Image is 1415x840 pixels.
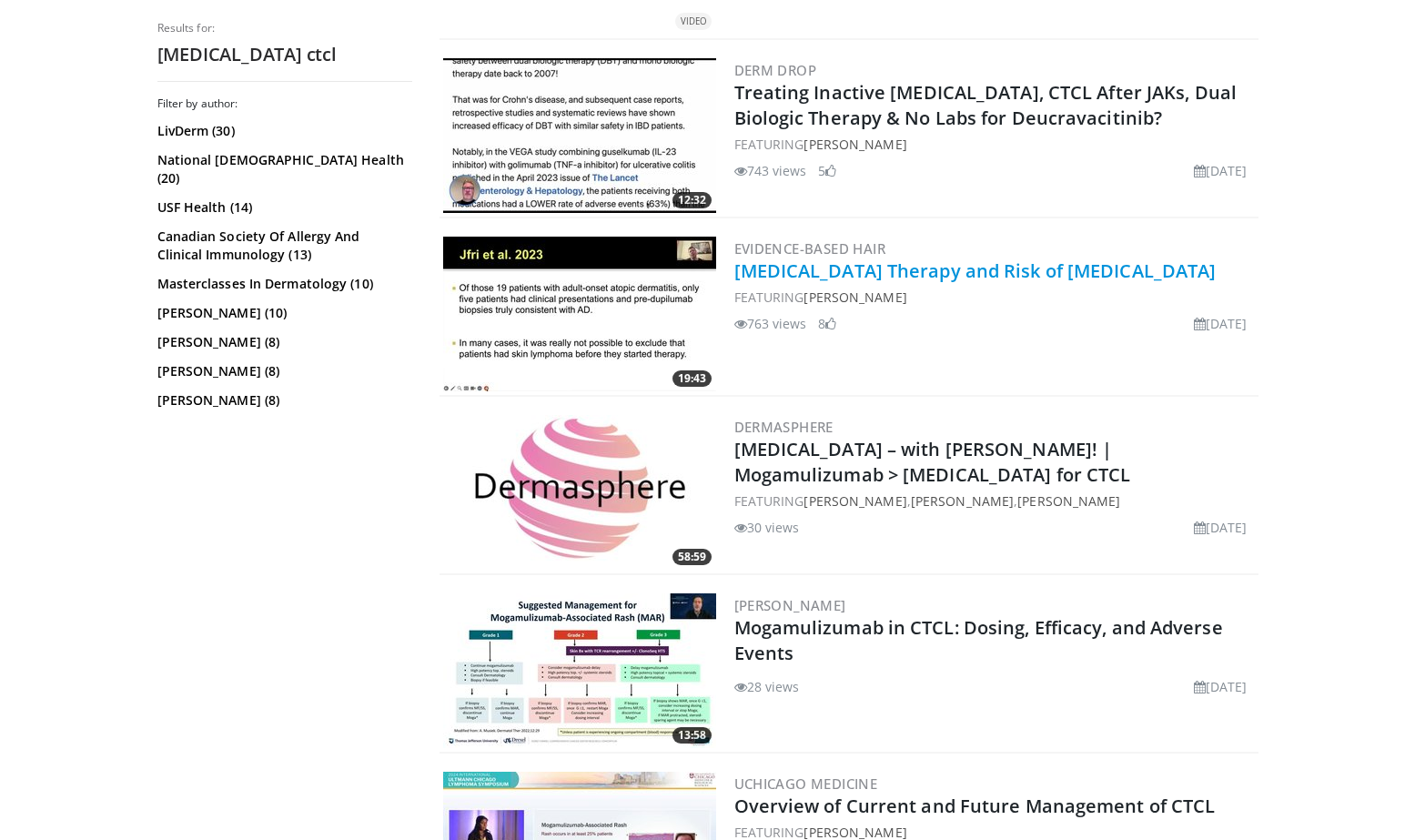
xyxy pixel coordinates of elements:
[157,151,408,187] a: National [DEMOGRAPHIC_DATA] Health (20)
[734,61,817,79] a: Derm Drop
[804,288,906,306] a: [PERSON_NAME]
[734,288,1255,307] div: FEATURING
[734,794,1216,818] a: Overview of Current and Future Management of CTCL
[443,237,716,391] img: c78c4fd3-6688-402c-a31c-41ca470de96f.300x170_q85_crop-smart_upscale.jpg
[1017,492,1120,510] a: [PERSON_NAME]
[734,161,807,180] li: 743 views
[443,58,716,213] img: d738f5e2-ce1c-4c0d-8602-57100888be5a.300x170_q85_crop-smart_upscale.jpg
[734,418,834,436] a: Dermasphere
[734,491,1255,511] div: FEATURING , ,
[734,258,1217,283] a: [MEDICAL_DATA] Therapy and Risk of [MEDICAL_DATA]
[734,437,1131,487] a: [MEDICAL_DATA] – with [PERSON_NAME]! | Mogamulizumab > [MEDICAL_DATA] for CTCL
[734,239,886,258] a: Evidence-Based Hair
[157,362,408,380] a: [PERSON_NAME] (8)
[804,136,906,153] a: [PERSON_NAME]
[443,58,716,213] a: 12:32
[911,492,1014,510] a: [PERSON_NAME]
[157,391,408,410] a: [PERSON_NAME] (8)
[1194,677,1248,696] li: [DATE]
[443,593,716,748] img: f9c2c602-22a1-4862-844d-d0e4b90a46c0.300x170_q85_crop-smart_upscale.jpg
[443,593,716,748] a: 13:58
[672,370,712,387] span: 19:43
[804,492,906,510] a: [PERSON_NAME]
[734,615,1223,665] a: Mogamulizumab in CTCL: Dosing, Efficacy, and Adverse Events
[157,198,408,217] a: USF Health (14)
[734,518,800,537] li: 30 views
[734,314,807,333] li: 763 views
[157,275,408,293] a: Masterclasses In Dermatology (10)
[672,727,712,744] span: 13:58
[1194,161,1248,180] li: [DATE]
[681,15,706,27] small: VIDEO
[443,237,716,391] a: 19:43
[672,192,712,208] span: 12:32
[157,96,412,111] h3: Filter by author:
[157,122,408,140] a: LivDerm (30)
[734,80,1238,130] a: Treating Inactive [MEDICAL_DATA], CTCL After JAKs, Dual Biologic Therapy & No Labs for Deucravaci...
[157,333,408,351] a: [PERSON_NAME] (8)
[818,161,836,180] li: 5
[734,774,878,793] a: UChicago Medicine
[443,415,716,570] a: 58:59
[1194,518,1248,537] li: [DATE]
[157,228,408,264] a: Canadian Society Of Allergy And Clinical Immunology (13)
[1194,314,1248,333] li: [DATE]
[157,304,408,322] a: [PERSON_NAME] (10)
[672,549,712,565] span: 58:59
[734,596,846,614] a: [PERSON_NAME]
[818,314,836,333] li: 8
[443,415,716,570] img: 8c7dbb08-6df5-4aea-8c63-1127ee8f755d.300x170_q85_crop-smart_upscale.jpg
[157,43,412,66] h2: [MEDICAL_DATA] ctcl
[734,677,800,696] li: 28 views
[157,21,412,35] p: Results for:
[734,135,1255,154] div: FEATURING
